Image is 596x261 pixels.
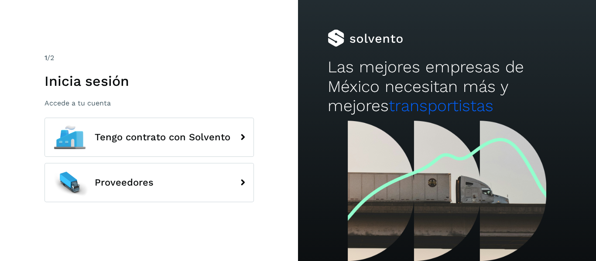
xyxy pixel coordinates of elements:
[45,99,254,107] p: Accede a tu cuenta
[45,163,254,202] button: Proveedores
[95,132,230,142] span: Tengo contrato con Solvento
[45,118,254,157] button: Tengo contrato con Solvento
[328,58,566,115] h2: Las mejores empresas de México necesitan más y mejores
[389,96,493,115] span: transportistas
[45,54,47,62] span: 1
[45,53,254,63] div: /2
[95,177,154,188] span: Proveedores
[45,73,254,89] h1: Inicia sesión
